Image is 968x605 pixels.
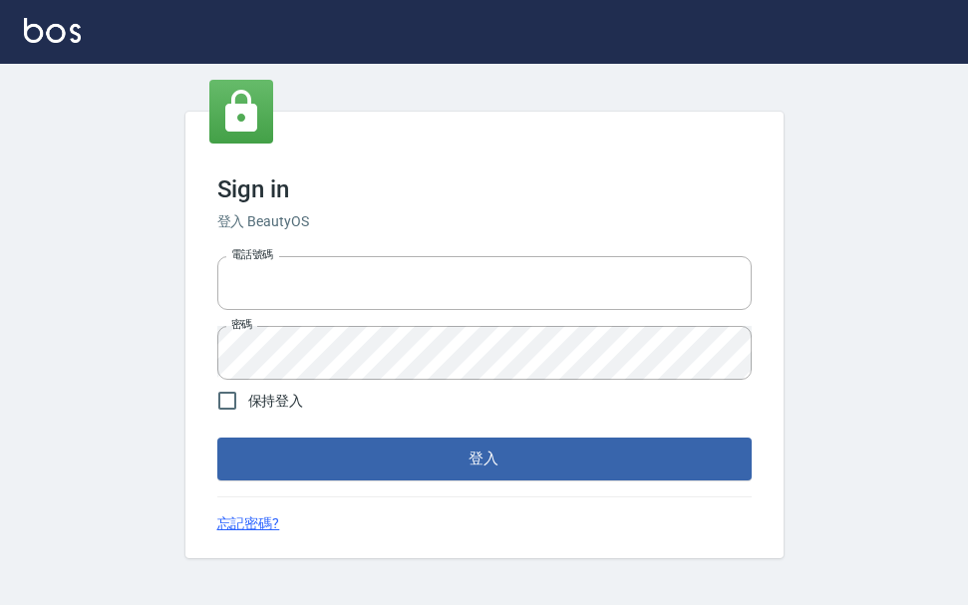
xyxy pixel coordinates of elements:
[231,317,252,332] label: 密碼
[248,391,304,412] span: 保持登入
[217,513,280,534] a: 忘記密碼?
[217,175,752,203] h3: Sign in
[24,18,81,43] img: Logo
[217,211,752,232] h6: 登入 BeautyOS
[231,247,273,262] label: 電話號碼
[217,438,752,479] button: 登入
